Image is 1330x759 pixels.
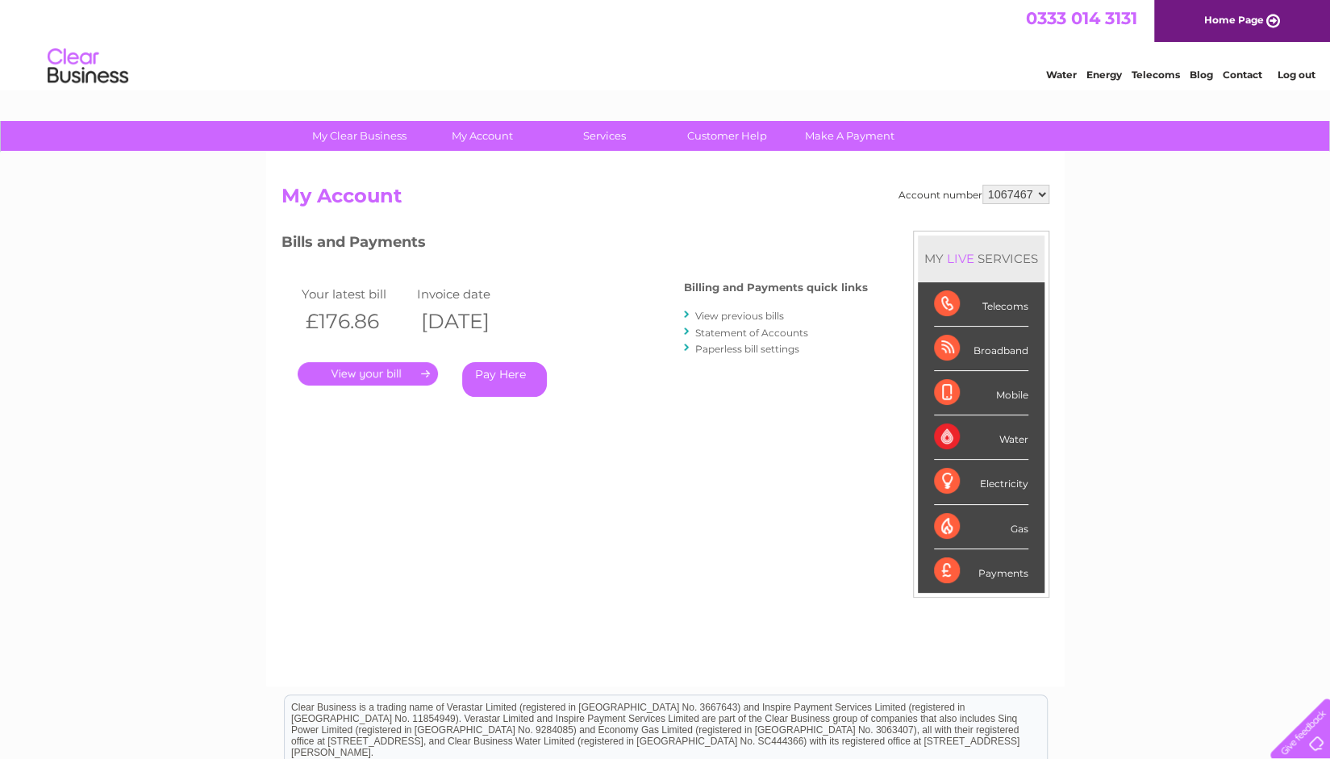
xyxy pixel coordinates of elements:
div: Mobile [934,371,1028,415]
a: Log out [1277,69,1315,81]
a: 0333 014 3131 [1026,8,1137,28]
a: Customer Help [661,121,794,151]
a: Blog [1190,69,1213,81]
a: My Account [415,121,548,151]
a: Energy [1086,69,1122,81]
a: View previous bills [695,310,784,322]
div: LIVE [944,251,978,266]
div: Payments [934,549,1028,593]
h2: My Account [281,185,1049,215]
td: Invoice date [413,283,529,305]
div: Account number [898,185,1049,204]
a: Paperless bill settings [695,343,799,355]
div: Gas [934,505,1028,549]
div: Broadband [934,327,1028,371]
a: . [298,362,438,386]
th: [DATE] [413,305,529,338]
a: Make A Payment [783,121,916,151]
img: logo.png [47,42,129,91]
a: Telecoms [1132,69,1180,81]
div: Water [934,415,1028,460]
a: Contact [1223,69,1262,81]
div: Telecoms [934,282,1028,327]
a: Water [1046,69,1077,81]
div: Electricity [934,460,1028,504]
td: Your latest bill [298,283,414,305]
a: Pay Here [462,362,547,397]
h4: Billing and Payments quick links [684,281,868,294]
th: £176.86 [298,305,414,338]
a: Services [538,121,671,151]
div: MY SERVICES [918,236,1044,281]
h3: Bills and Payments [281,231,868,259]
a: My Clear Business [293,121,426,151]
a: Statement of Accounts [695,327,808,339]
div: Clear Business is a trading name of Verastar Limited (registered in [GEOGRAPHIC_DATA] No. 3667643... [285,9,1047,78]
